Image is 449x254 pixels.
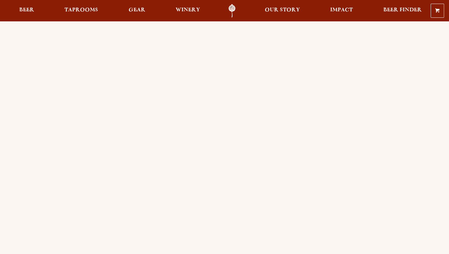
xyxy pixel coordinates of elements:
span: Impact [330,8,353,13]
span: Winery [176,8,200,13]
span: Gear [129,8,145,13]
a: Taprooms [60,4,102,18]
a: Winery [172,4,204,18]
a: Impact [326,4,357,18]
span: Beer [19,8,34,13]
a: Gear [125,4,149,18]
a: Odell Home [221,4,243,18]
a: Beer Finder [379,4,426,18]
span: Beer Finder [383,8,422,13]
a: Our Story [261,4,304,18]
span: Taprooms [64,8,98,13]
a: Beer [15,4,38,18]
span: Our Story [265,8,300,13]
